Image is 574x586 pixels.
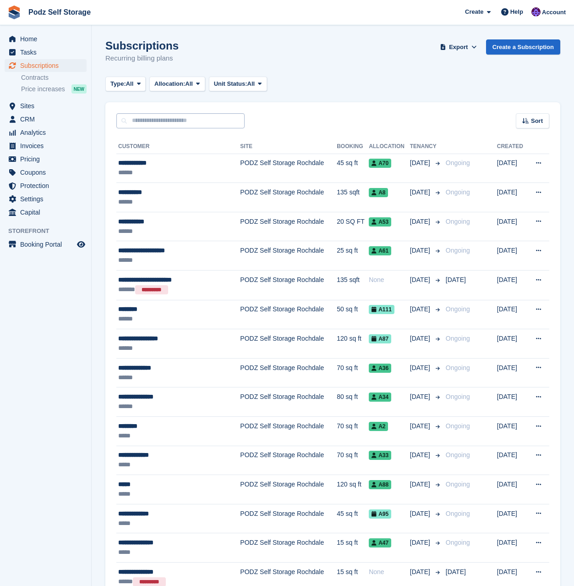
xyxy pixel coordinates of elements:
span: [DATE] [410,538,432,547]
span: [DATE] [410,246,432,255]
td: 80 sq ft [337,387,369,417]
span: [DATE] [410,450,432,460]
span: Home [20,33,75,45]
span: [DATE] [446,276,466,283]
span: Ongoing [446,188,470,196]
td: 45 sq ft [337,504,369,533]
td: [DATE] [497,271,527,300]
span: Allocation: [154,79,185,88]
span: [DATE] [410,158,432,168]
a: Preview store [76,239,87,250]
td: PODZ Self Storage Rochdale [240,212,337,241]
td: 120 sq ft [337,329,369,359]
span: [DATE] [410,188,432,197]
th: Customer [116,139,240,154]
td: [DATE] [497,387,527,417]
img: stora-icon-8386f47178a22dfd0bd8f6a31ec36ba5ce8667c1dd55bd0f319d3a0aa187defe.svg [7,6,21,19]
button: Type: All [105,77,146,92]
span: [DATE] [410,392,432,402]
span: A95 [369,509,391,519]
span: A36 [369,364,391,373]
span: Ongoing [446,218,470,225]
div: NEW [71,84,87,94]
th: Tenancy [410,139,442,154]
a: menu [5,33,87,45]
td: 15 sq ft [337,533,369,563]
td: [DATE] [497,446,527,475]
span: [DATE] [410,480,432,489]
td: PODZ Self Storage Rochdale [240,475,337,504]
span: Create [465,7,483,17]
span: [DATE] [410,509,432,519]
td: PODZ Self Storage Rochdale [240,387,337,417]
a: menu [5,206,87,219]
span: Help [510,7,523,17]
span: A34 [369,393,391,402]
span: All [126,79,134,88]
td: [DATE] [497,417,527,446]
td: [DATE] [497,212,527,241]
span: Ongoing [446,451,470,459]
span: Sites [20,100,75,112]
a: Contracts [21,73,87,82]
td: PODZ Self Storage Rochdale [240,300,337,329]
td: 45 sq ft [337,154,369,183]
span: [DATE] [446,568,466,575]
a: menu [5,179,87,192]
div: None [369,275,410,285]
span: Ongoing [446,539,470,546]
th: Booking [337,139,369,154]
td: [DATE] [497,300,527,329]
span: [DATE] [410,363,432,373]
span: Tasks [20,46,75,59]
td: [DATE] [497,183,527,212]
span: A88 [369,480,391,489]
td: [DATE] [497,358,527,387]
span: A2 [369,422,388,431]
td: [DATE] [497,475,527,504]
span: Capital [20,206,75,219]
span: Ongoing [446,335,470,342]
span: All [185,79,193,88]
span: Ongoing [446,510,470,517]
th: Created [497,139,527,154]
td: [DATE] [497,154,527,183]
div: None [369,567,410,577]
span: [DATE] [410,304,432,314]
span: [DATE] [410,217,432,227]
span: Ongoing [446,481,470,488]
span: Account [542,8,566,17]
a: menu [5,238,87,251]
td: PODZ Self Storage Rochdale [240,504,337,533]
td: 70 sq ft [337,417,369,446]
span: Analytics [20,126,75,139]
a: menu [5,153,87,166]
td: PODZ Self Storage Rochdale [240,183,337,212]
td: 135 sqft [337,183,369,212]
td: 70 sq ft [337,358,369,387]
td: PODZ Self Storage Rochdale [240,271,337,300]
td: PODZ Self Storage Rochdale [240,358,337,387]
a: menu [5,166,87,179]
span: Type: [110,79,126,88]
span: [DATE] [410,567,432,577]
td: 25 sq ft [337,241,369,271]
a: menu [5,46,87,59]
span: Coupons [20,166,75,179]
span: A53 [369,217,391,227]
span: Ongoing [446,422,470,430]
a: menu [5,100,87,112]
span: A70 [369,159,391,168]
span: Ongoing [446,159,470,166]
img: Jawed Chowdhary [531,7,541,17]
span: [DATE] [410,275,432,285]
p: Recurring billing plans [105,53,179,64]
span: Protection [20,179,75,192]
span: A8 [369,188,388,197]
span: A61 [369,246,391,255]
span: Ongoing [446,364,470,371]
td: 50 sq ft [337,300,369,329]
button: Export [438,39,479,55]
span: Price increases [21,85,65,94]
a: menu [5,139,87,152]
